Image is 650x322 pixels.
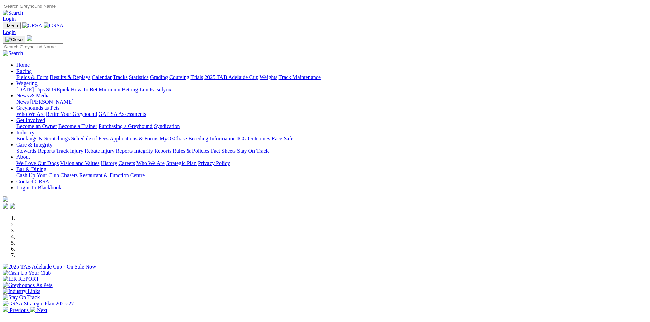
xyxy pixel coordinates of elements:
[16,74,647,80] div: Racing
[16,160,647,166] div: About
[16,105,59,111] a: Greyhounds as Pets
[58,123,97,129] a: Become a Trainer
[271,136,293,141] a: Race Safe
[150,74,168,80] a: Grading
[3,16,16,22] a: Login
[37,307,47,313] span: Next
[10,307,29,313] span: Previous
[16,148,647,154] div: Care & Integrity
[10,203,15,209] img: twitter.svg
[3,270,51,276] img: Cash Up Your Club
[134,148,171,154] a: Integrity Reports
[101,160,117,166] a: History
[136,160,165,166] a: Who We Are
[129,74,149,80] a: Statistics
[211,148,236,154] a: Fact Sheets
[16,148,55,154] a: Stewards Reports
[260,74,277,80] a: Weights
[3,294,40,301] img: Stay On Track
[16,123,647,129] div: Get Involved
[71,87,98,92] a: How To Bet
[3,3,63,10] input: Search
[190,74,203,80] a: Trials
[56,148,100,154] a: Track Injury Rebate
[3,43,63,50] input: Search
[3,282,53,288] img: Greyhounds As Pets
[16,80,38,86] a: Wagering
[16,87,647,93] div: Wagering
[3,22,21,29] button: Toggle navigation
[16,129,34,135] a: Industry
[3,276,39,282] img: IER REPORT
[99,111,146,117] a: GAP SA Assessments
[118,160,135,166] a: Careers
[60,160,99,166] a: Vision and Values
[44,22,64,29] img: GRSA
[16,166,46,172] a: Bar & Dining
[188,136,236,141] a: Breeding Information
[16,99,29,105] a: News
[71,136,108,141] a: Schedule of Fees
[30,307,35,312] img: chevron-right-pager-white.svg
[92,74,112,80] a: Calendar
[101,148,133,154] a: Injury Reports
[27,35,32,41] img: logo-grsa-white.png
[3,307,30,313] a: Previous
[99,123,153,129] a: Purchasing a Greyhound
[3,29,16,35] a: Login
[204,74,258,80] a: 2025 TAB Adelaide Cup
[16,68,32,74] a: Racing
[46,111,97,117] a: Retire Your Greyhound
[16,172,59,178] a: Cash Up Your Club
[154,123,180,129] a: Syndication
[3,264,96,270] img: 2025 TAB Adelaide Cup - On Sale Now
[16,185,61,190] a: Login To Blackbook
[30,99,73,105] a: [PERSON_NAME]
[3,203,8,209] img: facebook.svg
[16,136,70,141] a: Bookings & Scratchings
[16,136,647,142] div: Industry
[16,99,647,105] div: News & Media
[279,74,321,80] a: Track Maintenance
[155,87,171,92] a: Isolynx
[16,142,53,148] a: Care & Integrity
[237,136,270,141] a: ICG Outcomes
[5,37,23,42] img: Close
[99,87,154,92] a: Minimum Betting Limits
[16,123,57,129] a: Become an Owner
[160,136,187,141] a: MyOzChase
[16,172,647,179] div: Bar & Dining
[169,74,189,80] a: Coursing
[3,10,23,16] img: Search
[16,93,50,98] a: News & Media
[3,36,25,43] button: Toggle navigation
[16,111,45,117] a: Who We Are
[46,87,69,92] a: SUREpick
[16,117,45,123] a: Get Involved
[3,307,8,312] img: chevron-left-pager-white.svg
[16,154,30,160] a: About
[16,111,647,117] div: Greyhounds as Pets
[237,148,269,154] a: Stay On Track
[16,62,30,68] a: Home
[3,288,40,294] img: Industry Links
[16,179,49,184] a: Contact GRSA
[3,196,8,202] img: logo-grsa-white.png
[30,307,47,313] a: Next
[110,136,158,141] a: Applications & Forms
[166,160,197,166] a: Strategic Plan
[22,22,42,29] img: GRSA
[113,74,128,80] a: Tracks
[173,148,210,154] a: Rules & Policies
[198,160,230,166] a: Privacy Policy
[3,50,23,57] img: Search
[7,23,18,28] span: Menu
[16,160,59,166] a: We Love Our Dogs
[16,74,48,80] a: Fields & Form
[3,301,74,307] img: GRSA Strategic Plan 2025-27
[16,87,45,92] a: [DATE] Tips
[60,172,145,178] a: Chasers Restaurant & Function Centre
[50,74,90,80] a: Results & Replays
